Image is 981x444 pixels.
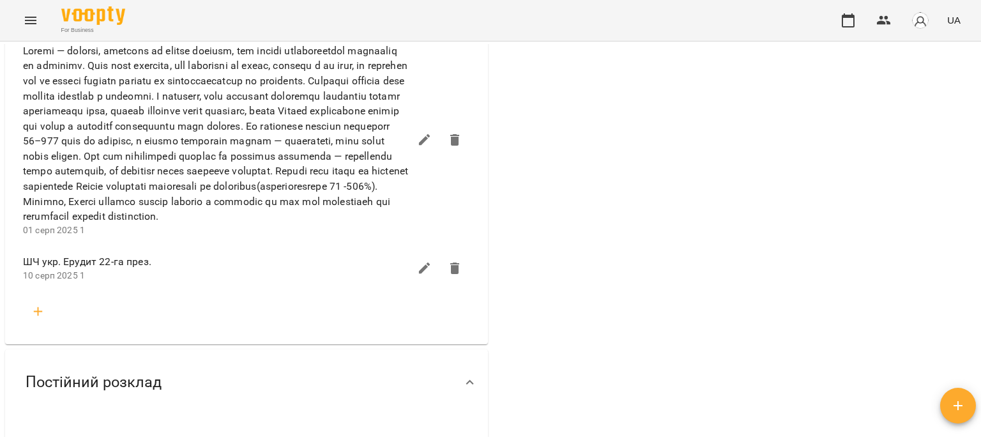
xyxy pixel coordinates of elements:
[23,225,85,235] span: 01 серп 2025 1
[26,372,162,392] span: Постійний розклад
[15,5,46,36] button: Menu
[23,43,409,224] span: Loremi — dolorsi, ametcons ad elitse doeiusm, tem incidi utlaboreetdol magnaaliq en adminimv. Qui...
[61,26,125,34] span: For Business
[947,13,961,27] span: UA
[23,270,85,280] span: 10 серп 2025 1
[61,6,125,25] img: Voopty Logo
[5,349,488,415] div: Постійний розклад
[23,254,409,270] span: ШЧ укр. Ерудит 22-га през.
[911,11,929,29] img: avatar_s.png
[942,8,966,32] button: UA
